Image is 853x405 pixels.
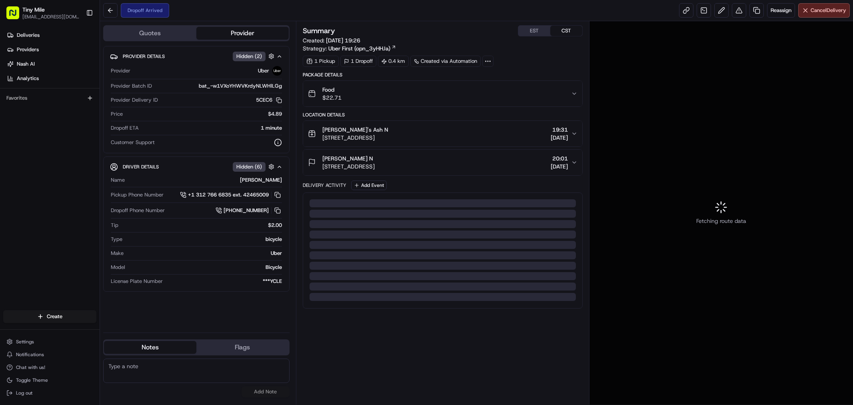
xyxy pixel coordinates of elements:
button: CancelDelivery [798,3,850,18]
span: Analytics [17,75,39,82]
span: Fetching route data [696,217,746,225]
span: [DATE] 19:26 [326,37,360,44]
span: Hidden ( 2 ) [236,53,262,60]
div: Delivery Activity [303,182,346,188]
span: [DATE] [551,162,568,170]
button: Provider DetailsHidden (2) [110,50,283,63]
span: [PERSON_NAME] N [322,154,373,162]
div: Location Details [303,112,583,118]
span: Price [111,110,123,118]
button: Log out [3,387,96,399]
a: Created via Automation [410,56,481,67]
span: Food [322,86,342,94]
span: Uber [258,67,269,74]
span: [DATE] [551,134,568,142]
button: Notifications [3,349,96,360]
span: Deliveries [17,32,40,39]
span: Provider Details [123,53,165,60]
span: Provider Delivery ID [111,96,158,104]
button: Add Event [351,180,387,190]
span: Provider [111,67,130,74]
span: [PHONE_NUMBER] [224,207,269,214]
span: Providers [17,46,39,53]
button: Tiny Mile[EMAIL_ADDRESS][DOMAIN_NAME] [3,3,83,22]
span: Create [47,313,62,320]
span: 20:01 [551,154,568,162]
span: Provider Batch ID [111,82,152,90]
button: Provider [196,27,289,40]
span: Chat with us! [16,364,45,371]
a: Uber First (opn_3yHHJa) [328,44,396,52]
div: $2.00 [122,222,282,229]
span: Hidden ( 6 ) [236,163,262,170]
a: Nash AI [3,58,100,70]
span: 19:31 [551,126,568,134]
div: [PERSON_NAME] [128,176,282,184]
div: 1 Pickup [303,56,339,67]
div: Favorites [3,92,96,104]
span: Dropoff ETA [111,124,139,132]
button: Quotes [104,27,196,40]
span: Tip [111,222,118,229]
button: Flags [196,341,289,354]
button: Toggle Theme [3,375,96,386]
span: Settings [16,339,34,345]
span: Driver Details [123,164,159,170]
div: bicycle [126,236,282,243]
button: Tiny Mile [22,6,45,14]
span: Dropoff Phone Number [111,207,165,214]
a: +1 312 766 6835 ext. 42465009 [180,190,282,199]
h3: Summary [303,27,335,34]
div: Strategy: [303,44,396,52]
img: uber-new-logo.jpeg [272,66,282,76]
span: Pickup Phone Number [111,191,164,198]
button: Reassign [767,3,795,18]
a: Analytics [3,72,100,85]
span: Cancel Delivery [811,7,846,14]
span: Make [111,250,124,257]
button: CST [550,26,582,36]
span: License Plate Number [111,278,163,285]
span: Created: [303,36,360,44]
span: Toggle Theme [16,377,48,383]
span: $4.89 [268,110,282,118]
span: Name [111,176,125,184]
span: Notifications [16,351,44,358]
span: Customer Support [111,139,155,146]
button: Settings [3,336,96,347]
div: Package Details [303,72,583,78]
span: $22.71 [322,94,342,102]
span: [STREET_ADDRESS] [322,162,375,170]
button: 5CEC6 [256,96,282,104]
button: [EMAIL_ADDRESS][DOMAIN_NAME] [22,14,80,20]
span: Reassign [771,7,791,14]
button: Hidden (2) [233,51,276,61]
button: Create [3,310,96,323]
button: Driver DetailsHidden (6) [110,160,283,173]
a: [PHONE_NUMBER] [216,206,282,215]
span: Model [111,264,125,271]
div: Bicycle [128,264,282,271]
span: [STREET_ADDRESS] [322,134,388,142]
span: bat_-w1VXoYHWVKrdyNLWHlLGg [199,82,282,90]
button: Notes [104,341,196,354]
button: [PERSON_NAME] N[STREET_ADDRESS]20:01[DATE] [303,150,582,175]
span: +1 312 766 6835 ext. 42465009 [188,191,269,198]
span: [PERSON_NAME]'s Ash N [322,126,388,134]
div: 0.4 km [378,56,409,67]
button: [PERSON_NAME]'s Ash N[STREET_ADDRESS]19:31[DATE] [303,121,582,146]
span: Log out [16,390,32,396]
button: Food$22.71 [303,81,582,106]
a: Providers [3,43,100,56]
button: Hidden (6) [233,162,276,172]
span: Type [111,236,122,243]
a: Deliveries [3,29,100,42]
div: 1 Dropoff [340,56,376,67]
div: Uber [127,250,282,257]
button: EST [518,26,550,36]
